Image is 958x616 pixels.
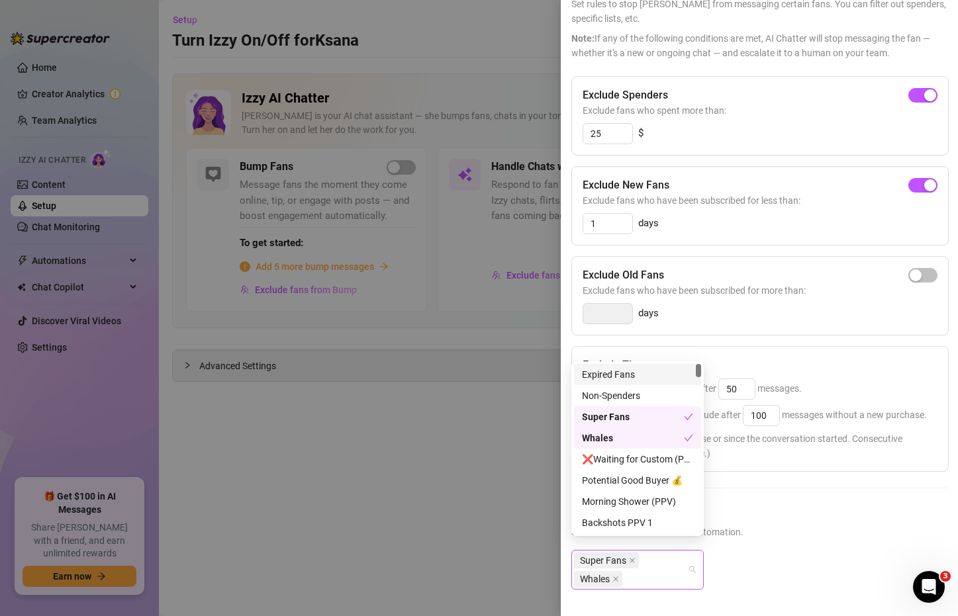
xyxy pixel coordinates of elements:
div: Morning Shower (PPV) [574,491,701,512]
span: 3 [940,571,951,582]
div: Potential Good Buyer 💰 [574,470,701,491]
span: Exclude fans who have been subscribed for more than: [583,283,937,298]
span: Super Fans [580,553,626,568]
span: If any of the following conditions are met, AI Chatter will stop messaging the fan — whether it's... [571,31,947,60]
div: Whales [582,431,684,445]
div: Non-Spenders [582,388,693,403]
h5: Exclude Fans Lists [571,504,947,522]
span: If they have spent before, exclude after messages without a new purchase. [583,410,927,420]
span: Super Fans [574,552,639,568]
span: Whales [574,571,622,587]
div: ❌Waiting for Custom (PRIORITY) exclude ❌ [574,449,701,470]
span: check [684,433,693,443]
h5: Exclude Spenders [583,87,668,103]
span: $ [638,126,644,142]
div: Potential Good Buyer 💰 [582,473,693,488]
span: days [638,216,659,232]
h5: Exclude Old Fans [583,267,664,283]
div: Super Fans [582,410,684,424]
div: Expired Fans [574,364,701,385]
span: Note: [571,33,595,44]
div: Super Fans [574,406,701,427]
span: Exclude fans who spent more than: [583,103,937,118]
iframe: Intercom live chat [913,571,945,603]
div: Backshots PPV 1 [582,515,693,530]
div: Backshots PPV 1 [574,512,701,533]
div: ❌Waiting for Custom (PRIORITY) exclude ❌ [582,452,693,466]
span: close [629,557,636,564]
span: Select lists to exclude from AI automation. [571,525,947,539]
span: Exclude fans who have been subscribed for less than: [583,193,937,208]
span: (Either since their last purchase or since the conversation started. Consecutive messages are cou... [583,431,937,461]
h5: Exclude New Fans [583,177,669,193]
span: check [684,412,693,421]
span: days [638,306,659,322]
span: Whales [580,572,610,586]
span: close [612,576,619,582]
h5: Exclude Time wasters [583,357,687,373]
div: Non-Spenders [574,385,701,406]
div: Expired Fans [582,367,693,382]
div: Morning Shower (PPV) [582,494,693,509]
div: Whales [574,427,701,449]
